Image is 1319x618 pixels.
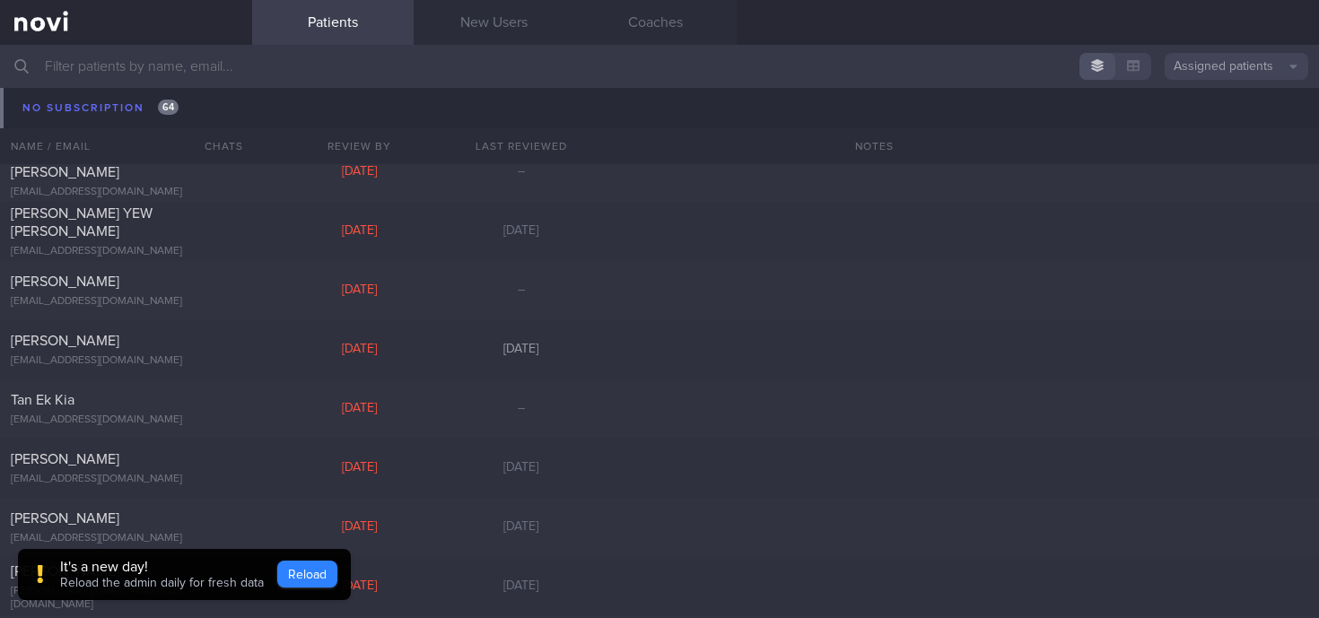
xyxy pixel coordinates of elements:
div: [EMAIL_ADDRESS][DOMAIN_NAME] [11,354,241,368]
div: [EMAIL_ADDRESS][DOMAIN_NAME] [11,473,241,486]
div: [DATE] [279,223,441,239]
div: [DATE] [441,579,602,595]
span: [PERSON_NAME] [11,334,119,348]
div: It's a new day! [60,558,264,576]
div: [DATE] [441,519,602,535]
div: [DATE] [441,223,602,239]
div: [DATE] [279,342,441,358]
div: [DATE] [279,460,441,476]
button: Assigned patients [1165,53,1308,80]
div: – [441,401,602,417]
div: [DATE] [279,164,441,180]
div: [DATE] [441,342,602,358]
div: [DATE] [279,579,441,595]
span: Reload the admin daily for fresh data [60,577,264,589]
span: [PERSON_NAME] [11,564,119,579]
button: Reload [277,561,337,588]
div: [DATE] [279,519,441,535]
span: [PERSON_NAME] [PERSON_NAME] [11,147,119,179]
div: [EMAIL_ADDRESS][DOMAIN_NAME] [11,532,241,545]
div: [PERSON_NAME][EMAIL_ADDRESS][DOMAIN_NAME] [11,585,241,612]
div: – [441,164,602,180]
span: [PERSON_NAME] [11,91,119,105]
span: [PERSON_NAME] YEW [PERSON_NAME] [11,206,153,239]
span: [PERSON_NAME] [11,511,119,526]
div: [DATE] [279,283,441,299]
div: [EMAIL_ADDRESS][DOMAIN_NAME] [11,413,241,427]
div: [DATE] [279,401,441,417]
div: – [441,283,602,299]
span: [PERSON_NAME] [11,452,119,466]
div: [PERSON_NAME][EMAIL_ADDRESS][DOMAIN_NAME] [11,111,241,138]
div: [EMAIL_ADDRESS][DOMAIN_NAME] [11,295,241,309]
span: Tan Ek Kia [11,393,74,407]
div: [DATE] [279,105,441,121]
div: [DATE] [441,105,602,121]
span: [PERSON_NAME] [11,274,119,289]
div: [DATE] [441,460,602,476]
div: [EMAIL_ADDRESS][DOMAIN_NAME] [11,186,241,199]
div: [EMAIL_ADDRESS][DOMAIN_NAME] [11,245,241,258]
